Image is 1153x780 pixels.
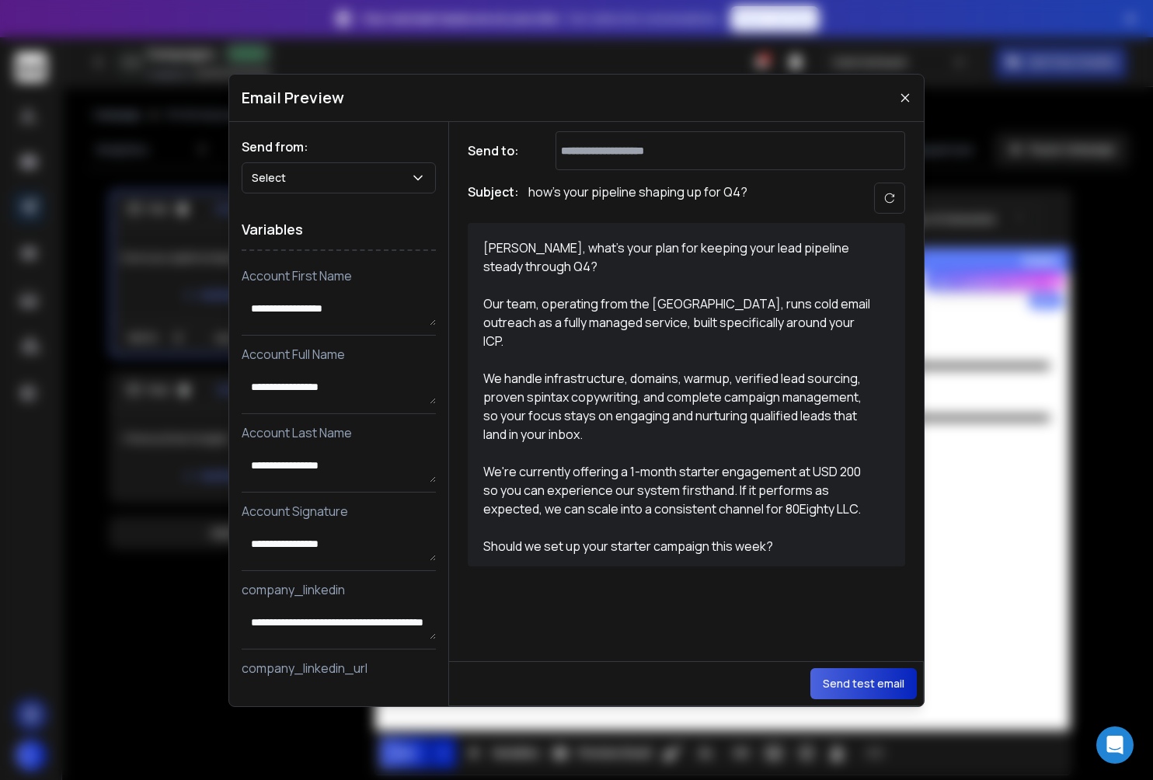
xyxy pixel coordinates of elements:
p: Account Full Name [242,345,436,364]
h1: Send from: [242,138,436,156]
p: company_linkedin_url [242,659,436,677]
h1: Subject: [468,183,519,214]
div: Open Intercom Messenger [1096,726,1134,764]
p: Select [252,170,292,186]
p: Account First Name [242,266,436,285]
p: how's your pipeline shaping up for Q4? [528,183,747,214]
h1: Send to: [468,141,530,160]
h1: Variables [242,209,436,251]
button: Send test email [810,668,917,699]
p: company_linkedin [242,580,436,599]
h1: Email Preview [242,87,344,109]
div: [PERSON_NAME], what’s your plan for keeping your lead pipeline steady through Q4? Our team, opera... [483,239,872,551]
p: Account Last Name [242,423,436,442]
p: Account Signature [242,502,436,521]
